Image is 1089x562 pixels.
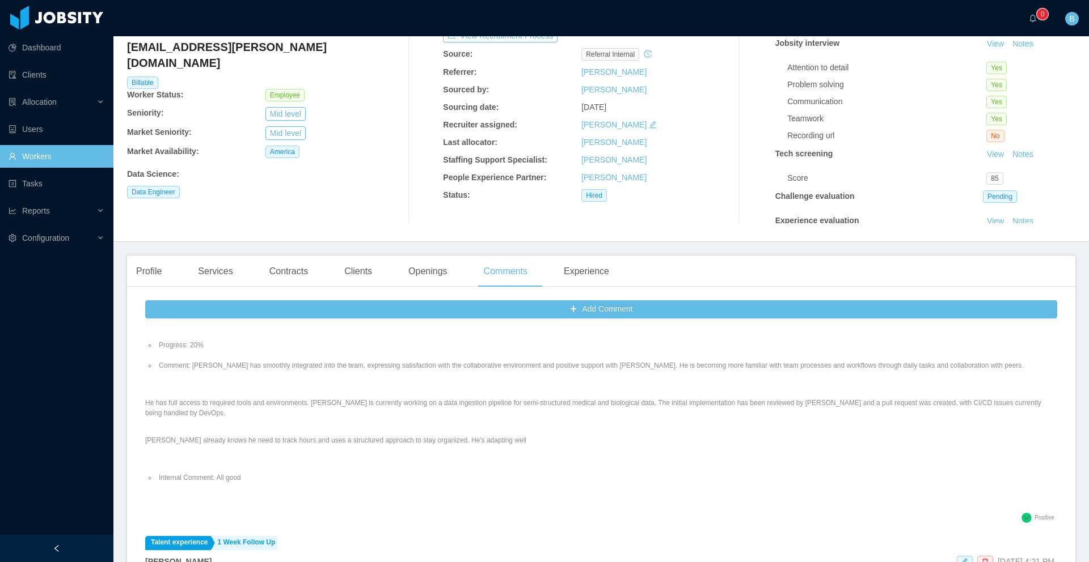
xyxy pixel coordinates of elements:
[9,63,104,86] a: icon: auditClients
[265,126,306,140] button: Mid level
[127,147,199,156] b: Market Availability:
[787,113,986,125] div: Teamwork
[127,108,164,117] b: Seniority:
[983,190,1017,203] span: Pending
[9,172,104,195] a: icon: profileTasks
[22,233,69,242] span: Configuration
[9,145,104,168] a: icon: userWorkers
[443,190,470,199] b: Status:
[443,120,517,129] b: Recruiter assigned:
[127,127,192,137] b: Market Seniority:
[581,103,606,112] span: [DATE]
[983,150,1008,159] a: View
[9,234,16,242] i: icon: setting
[9,118,104,140] a: icon: robotUsers
[644,50,652,58] i: icon: history
[127,39,404,71] h4: [EMAIL_ADDRESS][PERSON_NAME][DOMAIN_NAME]
[443,173,546,182] b: People Experience Partner:
[1008,215,1038,228] button: Notes
[127,169,179,178] b: Data Science :
[265,107,306,121] button: Mid level
[157,340,1057,350] li: Progress: 20%
[1035,514,1054,521] span: Positive
[581,173,647,182] a: [PERSON_NAME]
[443,67,476,76] b: Referrer:
[986,130,1004,142] span: No
[775,149,833,158] strong: Tech screening
[787,96,986,108] div: Communication
[1037,8,1048,20] sup: 0
[127,256,171,287] div: Profile
[983,39,1008,48] a: View
[1008,148,1038,161] button: Notes
[145,536,211,550] a: Talent experience
[9,98,16,106] i: icon: solution
[775,216,859,225] strong: Experience evaluation
[986,172,1003,185] span: 85
[986,79,1007,91] span: Yes
[145,398,1057,418] p: He has full access to required tools and environments. [PERSON_NAME] is currently working on a da...
[581,67,647,76] a: [PERSON_NAME]
[157,472,1057,483] li: Internal Comment: All good
[145,435,1057,445] p: [PERSON_NAME] already knows he need to track hours and uses a structured approach to stay organiz...
[399,256,457,287] div: Openings
[787,62,986,74] div: Attention to detail
[443,103,499,112] b: Sourcing date:
[260,256,317,287] div: Contracts
[983,216,1008,225] a: View
[581,120,647,129] a: [PERSON_NAME]
[581,85,647,94] a: [PERSON_NAME]
[265,146,299,158] span: America
[265,89,305,101] span: Employee
[649,121,657,129] i: icon: edit
[581,155,647,164] a: [PERSON_NAME]
[443,31,558,40] a: icon: exportView Recruitment Process
[443,138,497,147] b: Last allocator:
[22,97,57,107] span: Allocation
[1069,12,1074,25] span: B
[22,206,50,215] span: Reports
[335,256,381,287] div: Clients
[581,189,607,202] span: Hired
[443,49,472,58] b: Source:
[775,191,855,201] strong: Challenge evaluation
[127,186,180,198] span: Data Engineer
[145,300,1057,318] button: icon: plusAdd Comment
[986,113,1007,125] span: Yes
[787,79,986,91] div: Problem solving
[1029,14,1037,22] i: icon: bell
[581,138,647,147] a: [PERSON_NAME]
[555,256,618,287] div: Experience
[9,36,104,59] a: icon: pie-chartDashboard
[443,155,547,164] b: Staffing Support Specialist:
[443,85,489,94] b: Sourced by:
[787,172,986,184] div: Score
[475,256,537,287] div: Comments
[1008,37,1038,51] button: Notes
[986,62,1007,74] span: Yes
[127,76,158,89] span: Billable
[189,256,242,287] div: Services
[581,48,639,61] span: Referral internal
[127,90,183,99] b: Worker Status:
[9,207,16,215] i: icon: line-chart
[986,96,1007,108] span: Yes
[157,360,1057,371] li: Comment: [PERSON_NAME] has smoothly integrated into the team, expressing satisfaction with the co...
[212,536,278,550] a: 1 Week Follow Up
[775,39,840,48] strong: Jobsity interview
[787,130,986,142] div: Recording url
